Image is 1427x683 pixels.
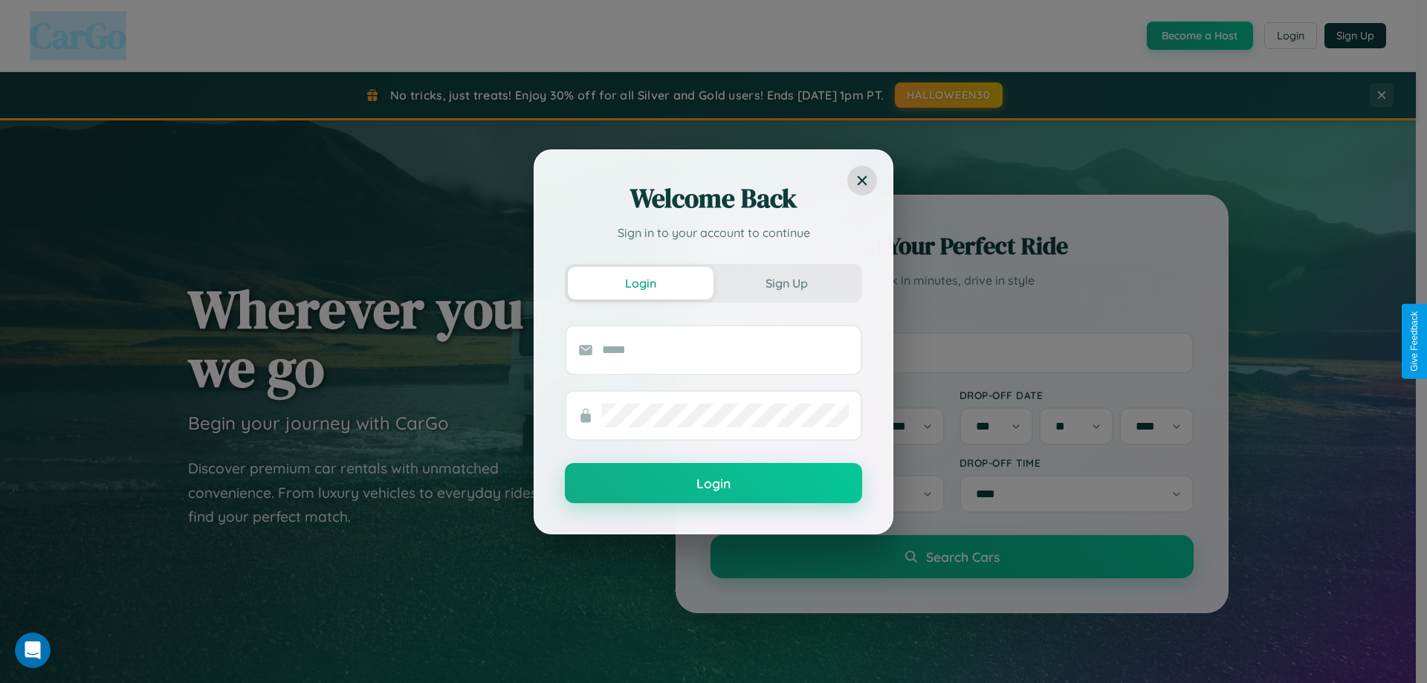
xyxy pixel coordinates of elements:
[565,224,862,242] p: Sign in to your account to continue
[565,463,862,503] button: Login
[1409,311,1420,372] div: Give Feedback
[565,181,862,216] h2: Welcome Back
[568,267,713,300] button: Login
[713,267,859,300] button: Sign Up
[15,632,51,668] iframe: Intercom live chat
